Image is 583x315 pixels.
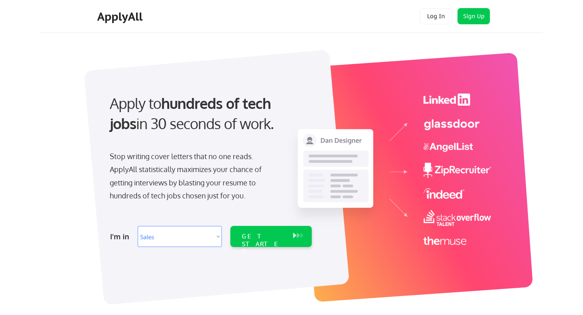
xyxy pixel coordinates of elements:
button: Log In [420,8,452,24]
button: Sign Up [457,8,490,24]
div: I'm in [110,230,133,243]
div: Apply to in 30 seconds of work. [110,93,309,134]
div: Stop writing cover letters that no one reads. ApplyAll statistically maximizes your chance of get... [110,150,276,202]
div: ApplyAll [97,10,145,23]
div: GET STARTED [242,232,285,256]
strong: hundreds of tech jobs [110,94,274,132]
